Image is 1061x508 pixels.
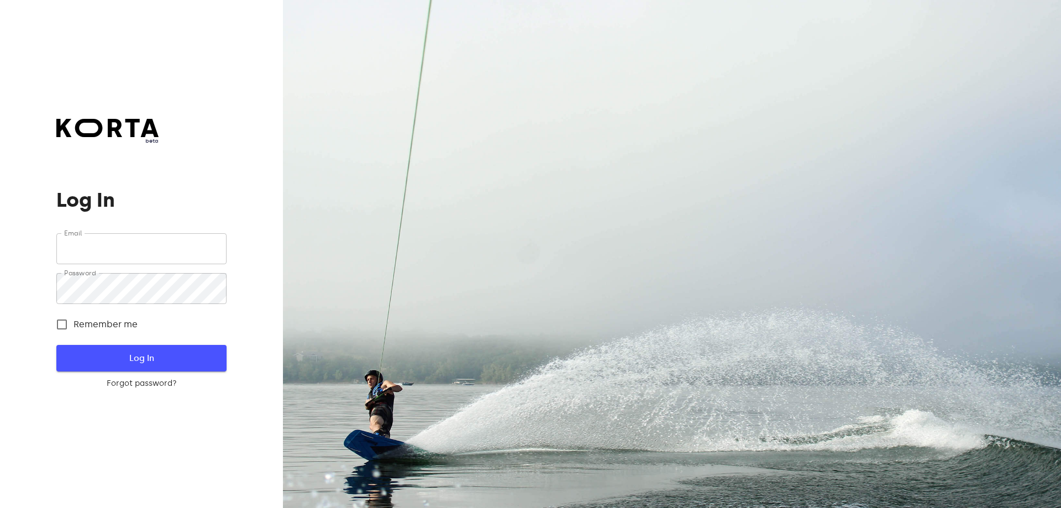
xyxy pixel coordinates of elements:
[56,345,226,371] button: Log In
[56,119,159,145] a: beta
[74,351,208,365] span: Log In
[56,189,226,211] h1: Log In
[56,137,159,145] span: beta
[56,378,226,389] a: Forgot password?
[56,119,159,137] img: Korta
[73,318,138,331] span: Remember me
